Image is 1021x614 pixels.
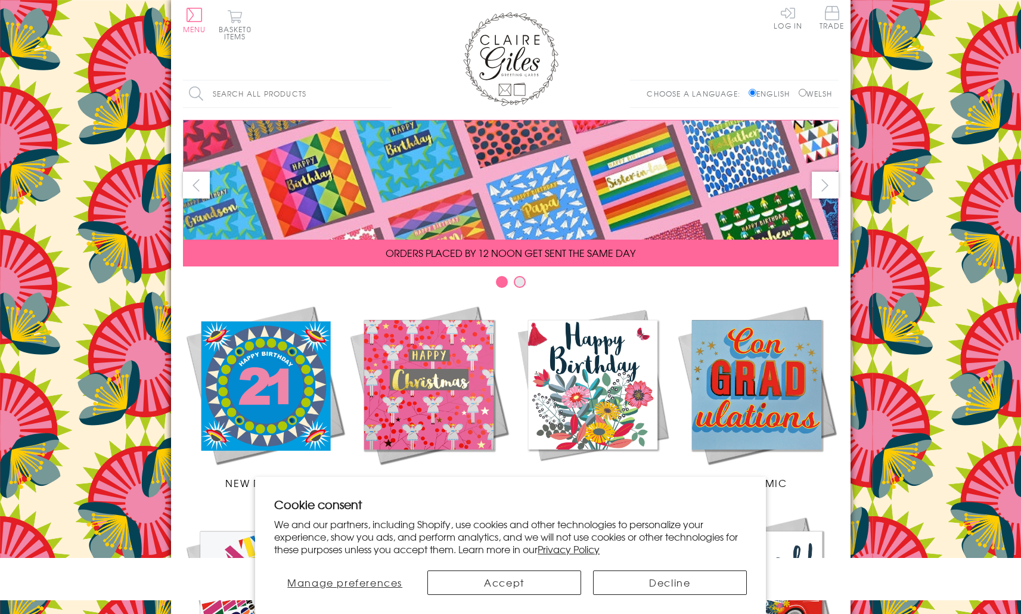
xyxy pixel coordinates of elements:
a: Log In [774,6,802,29]
button: Accept [427,570,581,595]
img: Claire Giles Greetings Cards [463,12,558,106]
span: Birthdays [564,476,621,490]
input: Search all products [183,80,392,107]
span: Christmas [398,476,459,490]
span: Manage preferences [287,575,402,590]
label: English [749,88,796,99]
span: Menu [183,24,206,35]
a: Christmas [347,303,511,490]
h2: Cookie consent [274,496,747,513]
button: Basket0 items [219,10,252,40]
label: Welsh [799,88,833,99]
span: Trade [820,6,845,29]
button: prev [183,172,210,199]
div: Carousel Pagination [183,275,839,294]
span: New Releases [225,476,303,490]
button: Menu [183,8,206,33]
button: Manage preferences [274,570,415,595]
a: Birthdays [511,303,675,490]
a: Academic [675,303,839,490]
input: Search [380,80,392,107]
a: New Releases [183,303,347,490]
span: 0 items [224,24,252,42]
span: ORDERS PLACED BY 12 NOON GET SENT THE SAME DAY [386,246,635,260]
button: Decline [593,570,747,595]
p: Choose a language: [647,88,746,99]
button: next [812,172,839,199]
input: Welsh [799,89,806,97]
span: Academic [726,476,787,490]
a: Privacy Policy [538,542,600,556]
button: Carousel Page 1 (Current Slide) [496,276,508,288]
p: We and our partners, including Shopify, use cookies and other technologies to personalize your ex... [274,518,747,555]
input: English [749,89,756,97]
button: Carousel Page 2 [514,276,526,288]
a: Trade [820,6,845,32]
